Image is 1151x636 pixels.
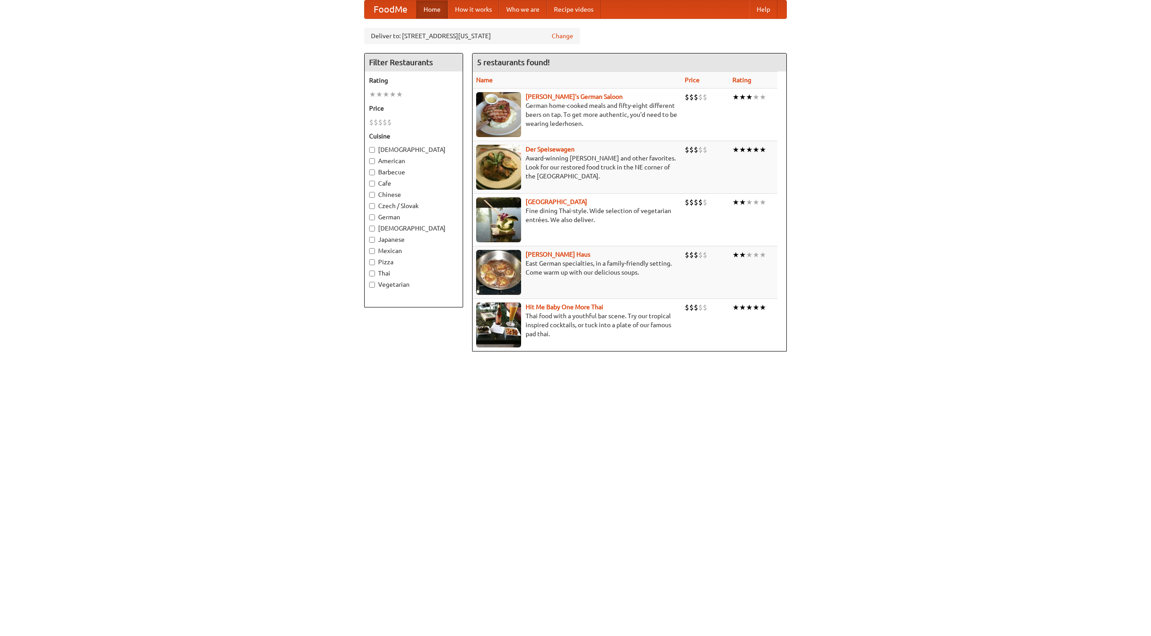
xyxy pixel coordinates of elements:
li: ★ [759,302,766,312]
a: [GEOGRAPHIC_DATA] [526,198,587,205]
li: ★ [753,250,759,260]
input: [DEMOGRAPHIC_DATA] [369,226,375,231]
li: ★ [759,145,766,155]
li: ★ [739,145,746,155]
li: ★ [389,89,396,99]
label: American [369,156,458,165]
label: Barbecue [369,168,458,177]
a: Rating [732,76,751,84]
input: Chinese [369,192,375,198]
p: German home-cooked meals and fifty-eight different beers on tap. To get more authentic, you'd nee... [476,101,678,128]
img: speisewagen.jpg [476,145,521,190]
div: Deliver to: [STREET_ADDRESS][US_STATE] [364,28,580,44]
li: $ [689,92,694,102]
li: $ [378,117,383,127]
label: [DEMOGRAPHIC_DATA] [369,224,458,233]
input: Barbecue [369,169,375,175]
li: ★ [753,302,759,312]
li: $ [685,197,689,207]
h5: Price [369,104,458,113]
li: $ [698,145,703,155]
li: $ [694,302,698,312]
input: German [369,214,375,220]
li: $ [694,92,698,102]
li: ★ [759,92,766,102]
label: Vegetarian [369,280,458,289]
a: Who we are [499,0,547,18]
input: Vegetarian [369,282,375,288]
a: Recipe videos [547,0,601,18]
li: $ [703,250,707,260]
p: Thai food with a youthful bar scene. Try our tropical inspired cocktails, or tuck into a plate of... [476,311,678,338]
input: Japanese [369,237,375,243]
li: $ [689,145,694,155]
li: ★ [753,197,759,207]
li: ★ [396,89,403,99]
li: ★ [746,197,753,207]
li: $ [694,145,698,155]
li: ★ [759,250,766,260]
li: ★ [383,89,389,99]
label: Mexican [369,246,458,255]
li: $ [694,250,698,260]
li: ★ [746,145,753,155]
li: $ [374,117,378,127]
li: $ [703,302,707,312]
img: esthers.jpg [476,92,521,137]
li: $ [698,92,703,102]
input: Thai [369,271,375,276]
li: ★ [732,302,739,312]
a: How it works [448,0,499,18]
input: Pizza [369,259,375,265]
li: $ [689,250,694,260]
a: [PERSON_NAME]'s German Saloon [526,93,623,100]
img: satay.jpg [476,197,521,242]
a: Help [749,0,777,18]
li: ★ [369,89,376,99]
li: ★ [732,197,739,207]
p: Award-winning [PERSON_NAME] and other favorites. Look for our restored food truck in the NE corne... [476,154,678,181]
li: $ [685,250,689,260]
li: $ [698,197,703,207]
li: ★ [376,89,383,99]
label: Pizza [369,258,458,267]
li: $ [689,302,694,312]
input: [DEMOGRAPHIC_DATA] [369,147,375,153]
a: FoodMe [365,0,416,18]
li: $ [685,92,689,102]
li: ★ [746,92,753,102]
input: Mexican [369,248,375,254]
li: ★ [732,92,739,102]
a: Der Speisewagen [526,146,575,153]
a: Name [476,76,493,84]
a: Home [416,0,448,18]
input: Cafe [369,181,375,187]
h5: Rating [369,76,458,85]
label: Czech / Slovak [369,201,458,210]
li: ★ [739,197,746,207]
img: babythai.jpg [476,302,521,347]
p: Fine dining Thai-style. Wide selection of vegetarian entrées. We also deliver. [476,206,678,224]
a: Hit Me Baby One More Thai [526,303,603,311]
li: ★ [759,197,766,207]
li: $ [698,302,703,312]
li: $ [703,92,707,102]
li: ★ [739,250,746,260]
label: Thai [369,269,458,278]
li: ★ [746,250,753,260]
b: [PERSON_NAME] Haus [526,251,590,258]
p: East German specialties, in a family-friendly setting. Come warm up with our delicious soups. [476,259,678,277]
input: Czech / Slovak [369,203,375,209]
li: ★ [732,250,739,260]
li: $ [698,250,703,260]
li: $ [703,145,707,155]
li: $ [383,117,387,127]
li: ★ [739,92,746,102]
label: German [369,213,458,222]
h4: Filter Restaurants [365,53,463,71]
li: $ [689,197,694,207]
li: $ [703,197,707,207]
